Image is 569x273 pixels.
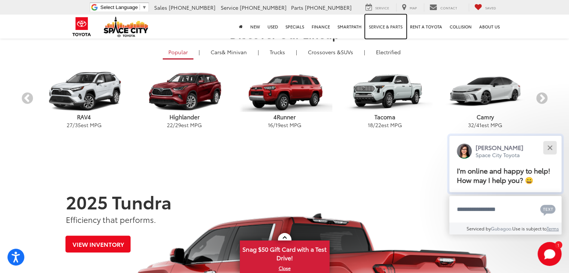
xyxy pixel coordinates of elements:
p: Tacoma [335,113,435,121]
a: Used [264,15,282,39]
img: Toyota Camry [437,71,533,112]
span: 32 [468,121,474,129]
svg: Start Chat [538,242,562,266]
span: I'm online and happy to help! How may I help you? 😀 [457,166,550,185]
span: 35 [75,121,81,129]
a: Map [396,3,422,12]
p: Camry [435,113,535,121]
span: Service [221,4,238,11]
li: | [362,48,367,56]
p: [PERSON_NAME] [475,143,523,151]
span: 18 [368,121,373,129]
span: 29 [175,121,181,129]
a: Gubagoo. [491,225,512,231]
img: Toyota 4Runner [237,71,332,112]
img: Toyota RAV4 [36,71,132,112]
a: Select Language​ [100,4,147,10]
a: Terms [547,225,559,231]
p: / est MPG [335,121,435,129]
span: 27 [67,121,73,129]
span: ​ [140,4,140,10]
span: Sales [154,4,167,11]
span: Contact [440,5,457,10]
div: Close[PERSON_NAME]Space City ToyotaI'm online and happy to help! How may I help you? 😀Type your m... [449,136,562,234]
a: Finance [308,15,334,39]
span: 22 [375,121,381,129]
p: Efficiency that performs. [65,214,503,225]
button: Previous [21,92,34,105]
img: Toyota Highlander [137,71,232,112]
span: Use is subject to [512,225,547,231]
button: Close [542,139,558,156]
a: View Inventory [65,236,131,252]
a: Home [235,15,247,39]
button: Toggle Chat Window [538,242,562,266]
a: Collision [446,15,475,39]
strong: 2025 Tundra [65,188,171,214]
p: / est MPG [235,121,335,129]
img: Toyota Tacoma [337,71,432,112]
a: Rent a Toyota [406,15,446,39]
a: Contact [424,3,463,12]
p: / est MPG [34,121,134,129]
li: | [294,48,299,56]
a: SUVs [302,46,359,58]
textarea: Type your message [449,196,562,223]
span: Map [410,5,417,10]
span: Snag $50 Gift Card with a Test Drive! [241,241,329,264]
img: Space City Toyota [104,16,149,37]
li: | [197,48,202,56]
span: Parts [291,4,303,11]
button: Chat with SMS [538,201,558,218]
p: Space City Toyota [475,151,523,159]
a: About Us [475,15,504,39]
span: [PHONE_NUMBER] [240,4,287,11]
aside: carousel [21,65,548,132]
a: Popular [163,46,193,59]
span: 19 [275,121,281,129]
span: ▼ [142,4,147,10]
p: / est MPG [435,121,535,129]
h2: Discover Our Lineup [21,28,548,40]
p: RAV4 [34,113,134,121]
a: SmartPath [334,15,365,39]
span: Saved [485,5,496,10]
a: Service [360,3,395,12]
img: Toyota [68,15,96,39]
a: Service & Parts [365,15,406,39]
span: & Minivan [222,48,247,56]
span: 41 [476,121,481,129]
p: / est MPG [134,121,235,129]
span: 16 [268,121,273,129]
span: Crossovers & [308,48,341,56]
a: My Saved Vehicles [469,3,502,12]
span: [PHONE_NUMBER] [169,4,215,11]
p: 4Runner [235,113,335,121]
p: Highlander [134,113,235,121]
a: Trucks [264,46,291,58]
span: 22 [167,121,173,129]
span: Service [375,5,389,10]
a: New [247,15,264,39]
span: 1 [557,243,559,246]
a: Cars [205,46,253,58]
span: Select Language [100,4,138,10]
span: [PHONE_NUMBER] [305,4,352,11]
a: Electrified [370,46,406,58]
svg: Text [540,204,556,216]
button: Next [535,92,548,105]
a: Specials [282,15,308,39]
span: Serviced by [466,225,491,231]
li: | [256,48,261,56]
